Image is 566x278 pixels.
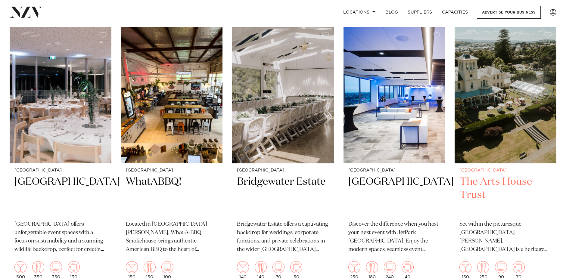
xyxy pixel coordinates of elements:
img: dining.png [477,261,489,273]
img: Indoor space at WhatABBQ! in New Lynn [121,27,223,163]
img: theatre.png [384,261,396,273]
p: Bridgewater Estate offers a captivating backdrop for weddings, corporate functions, and private c... [237,220,329,254]
h2: WhatABBQ! [126,175,218,216]
small: [GEOGRAPHIC_DATA] [348,168,440,173]
p: [GEOGRAPHIC_DATA] offers unforgettable event spaces with a focus on sustainability and a stunning... [14,220,107,254]
p: Set within the picturesque [GEOGRAPHIC_DATA][PERSON_NAME], [GEOGRAPHIC_DATA] is a heritage venue ... [459,220,552,254]
img: theatre.png [161,261,173,273]
img: meeting.png [513,261,525,273]
img: nzv-logo.png [10,7,42,17]
img: meeting.png [402,261,414,273]
img: meeting.png [68,261,80,273]
small: [GEOGRAPHIC_DATA] [14,168,107,173]
h2: The Arts House Trust [459,175,552,216]
img: dining.png [144,261,156,273]
a: Advertise your business [477,6,541,19]
img: cocktail.png [237,261,249,273]
h2: [GEOGRAPHIC_DATA] [14,175,107,216]
img: cocktail.png [14,261,26,273]
p: Discover the difference when you host your next event with JetPark [GEOGRAPHIC_DATA]. Enjoy the m... [348,220,440,254]
img: Wedding ceremony at Bridgewater Estate [232,27,334,163]
img: cocktail.png [459,261,471,273]
img: theatre.png [495,261,507,273]
a: SUPPLIERS [403,6,437,19]
p: Located in [GEOGRAPHIC_DATA][PERSON_NAME], What-A-BBQ Smokehouse brings authentic American BBQ to... [126,220,218,254]
img: theatre.png [272,261,285,273]
img: meeting.png [290,261,302,273]
a: BLOG [381,6,403,19]
a: Capacities [437,6,473,19]
img: cocktail.png [126,261,138,273]
img: dining.png [32,261,44,273]
a: Locations [338,6,381,19]
h2: [GEOGRAPHIC_DATA] [348,175,440,216]
small: [GEOGRAPHIC_DATA] [459,168,552,173]
small: [GEOGRAPHIC_DATA] [237,168,329,173]
img: theatre.png [50,261,62,273]
img: dining.png [366,261,378,273]
small: [GEOGRAPHIC_DATA] [126,168,218,173]
img: cocktail.png [348,261,360,273]
img: dining.png [255,261,267,273]
h2: Bridgewater Estate [237,175,329,216]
